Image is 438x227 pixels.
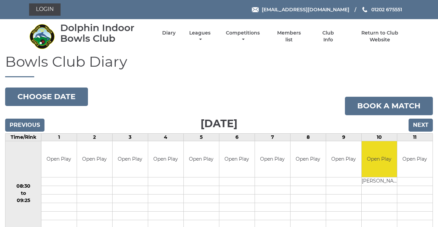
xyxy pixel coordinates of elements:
a: Diary [162,30,176,36]
td: 4 [148,134,183,141]
a: Email [EMAIL_ADDRESS][DOMAIN_NAME] [252,6,349,13]
div: Dolphin Indoor Bowls Club [60,23,150,44]
input: Previous [5,119,44,132]
a: Club Info [317,30,339,43]
input: Next [409,119,433,132]
img: Dolphin Indoor Bowls Club [29,24,55,49]
a: Return to Club Website [351,30,409,43]
img: Email [252,7,259,12]
td: Open Play [255,141,290,177]
td: Open Play [41,141,77,177]
a: Login [29,3,61,16]
td: 2 [77,134,112,141]
td: Open Play [148,141,183,177]
span: 01202 675551 [371,6,402,13]
span: [EMAIL_ADDRESS][DOMAIN_NAME] [262,6,349,13]
td: 5 [183,134,219,141]
td: 9 [326,134,361,141]
td: 11 [397,134,433,141]
td: 8 [290,134,326,141]
a: Competitions [224,30,261,43]
a: Leagues [188,30,212,43]
td: Open Play [77,141,112,177]
h1: Bowls Club Diary [5,54,433,77]
td: Open Play [397,141,433,177]
td: Open Play [326,141,361,177]
td: 6 [219,134,255,141]
td: [PERSON_NAME] [362,177,397,186]
a: Book a match [345,97,433,115]
td: Open Play [362,141,397,177]
td: Open Play [219,141,255,177]
td: 7 [255,134,290,141]
td: 10 [361,134,397,141]
button: Choose date [5,88,88,106]
td: Open Play [291,141,326,177]
td: 3 [112,134,148,141]
a: Members list [273,30,305,43]
td: Time/Rink [5,134,41,141]
td: 1 [41,134,77,141]
td: Open Play [184,141,219,177]
a: Phone us 01202 675551 [361,6,402,13]
td: Open Play [113,141,148,177]
img: Phone us [362,7,367,12]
